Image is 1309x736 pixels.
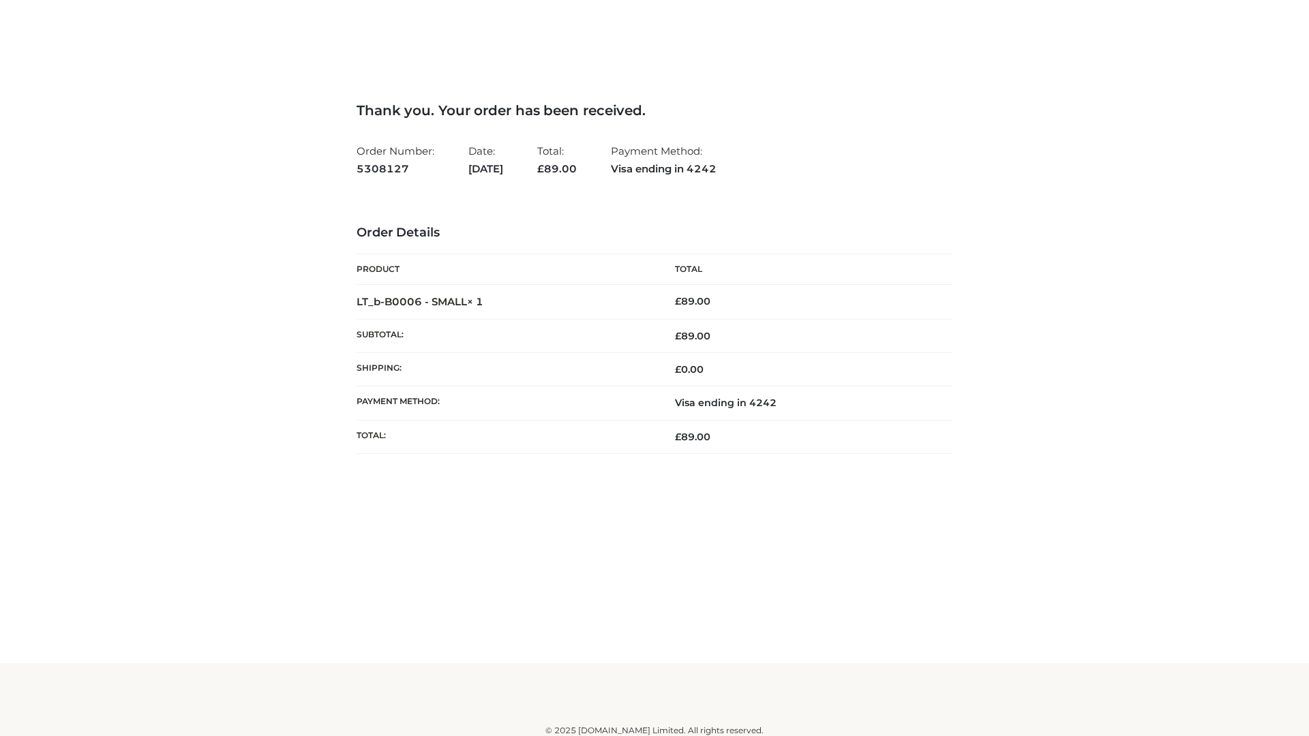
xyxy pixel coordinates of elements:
bdi: 0.00 [675,363,704,375]
span: £ [675,431,681,443]
h3: Order Details [357,226,952,241]
th: Shipping: [357,353,654,386]
span: £ [675,330,681,342]
td: Visa ending in 4242 [654,386,952,420]
span: £ [675,363,681,375]
li: Date: [468,139,503,181]
li: Total: [537,139,577,181]
span: £ [537,162,544,175]
strong: [DATE] [468,160,503,178]
bdi: 89.00 [675,295,710,307]
strong: LT_b-B0006 - SMALL [357,295,483,308]
th: Payment method: [357,386,654,420]
li: Payment Method: [611,139,717,181]
strong: × 1 [467,295,483,308]
li: Order Number: [357,139,434,181]
th: Product [357,254,654,285]
strong: 5308127 [357,160,434,178]
strong: Visa ending in 4242 [611,160,717,178]
span: 89.00 [675,431,710,443]
th: Subtotal: [357,319,654,352]
span: 89.00 [537,162,577,175]
span: £ [675,295,681,307]
span: 89.00 [675,330,710,342]
h3: Thank you. Your order has been received. [357,102,952,119]
th: Total: [357,420,654,453]
th: Total [654,254,952,285]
